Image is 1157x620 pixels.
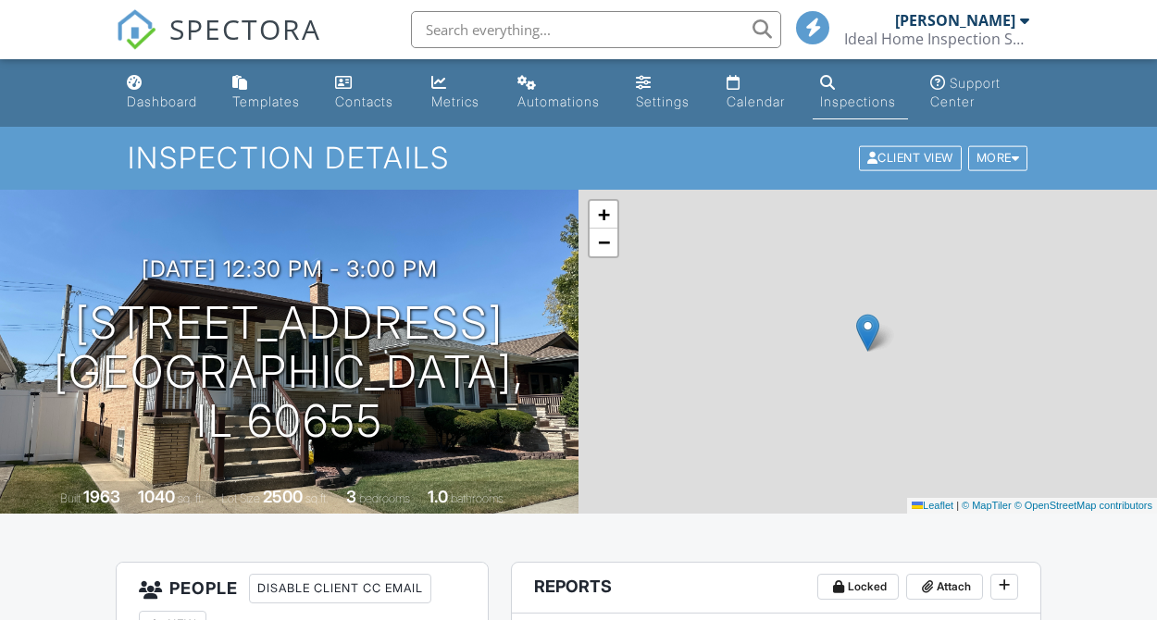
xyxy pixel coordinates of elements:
[30,299,549,445] h1: [STREET_ADDRESS] [GEOGRAPHIC_DATA], IL 60655
[119,67,210,119] a: Dashboard
[431,93,479,109] div: Metrics
[335,93,393,109] div: Contacts
[844,30,1029,48] div: Ideal Home Inspection Services, LLC
[411,11,781,48] input: Search everything...
[169,9,321,48] span: SPECTORA
[116,25,321,64] a: SPECTORA
[428,487,448,506] div: 1.0
[116,9,156,50] img: The Best Home Inspection Software - Spectora
[127,93,197,109] div: Dashboard
[857,150,966,164] a: Client View
[138,487,175,506] div: 1040
[517,93,600,109] div: Automations
[856,314,879,352] img: Marker
[142,256,438,281] h3: [DATE] 12:30 pm - 3:00 pm
[859,146,962,171] div: Client View
[328,67,409,119] a: Contacts
[962,500,1012,511] a: © MapTiler
[912,500,953,511] a: Leaflet
[968,146,1028,171] div: More
[895,11,1015,30] div: [PERSON_NAME]
[451,491,504,505] span: bathrooms
[249,574,431,603] div: Disable Client CC Email
[930,75,1001,109] div: Support Center
[628,67,704,119] a: Settings
[727,93,785,109] div: Calendar
[225,67,313,119] a: Templates
[60,491,81,505] span: Built
[598,203,610,226] span: +
[923,67,1038,119] a: Support Center
[359,491,410,505] span: bedrooms
[305,491,329,505] span: sq.ft.
[232,93,300,109] div: Templates
[83,487,120,506] div: 1963
[128,142,1029,174] h1: Inspection Details
[956,500,959,511] span: |
[719,67,798,119] a: Calendar
[221,491,260,505] span: Lot Size
[424,67,495,119] a: Metrics
[346,487,356,506] div: 3
[1014,500,1152,511] a: © OpenStreetMap contributors
[598,230,610,254] span: −
[178,491,204,505] span: sq. ft.
[263,487,303,506] div: 2500
[813,67,908,119] a: Inspections
[590,229,617,256] a: Zoom out
[590,201,617,229] a: Zoom in
[820,93,896,109] div: Inspections
[510,67,614,119] a: Automations (Basic)
[636,93,690,109] div: Settings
